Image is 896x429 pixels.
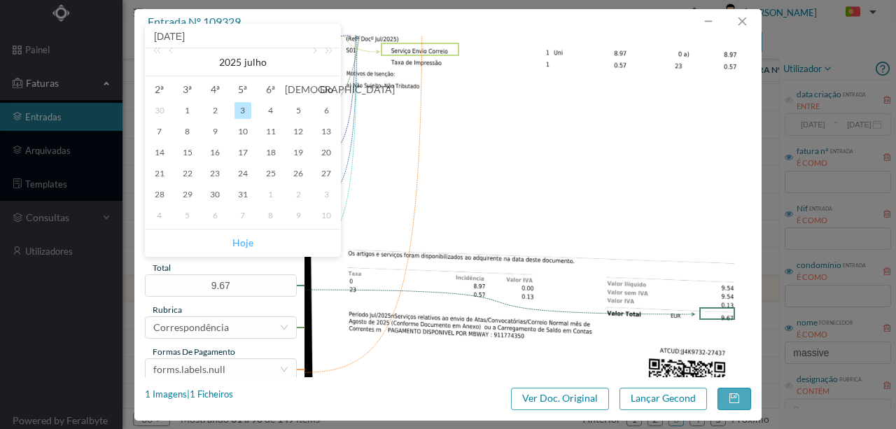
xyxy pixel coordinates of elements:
[201,79,229,100] th: Qua
[234,144,251,161] div: 17
[834,1,882,24] button: PT
[318,186,335,203] div: 3
[229,121,257,142] td: 10 de julho de 2025
[312,100,340,121] td: 6 de julho de 2025
[312,79,340,100] th: Dom
[262,186,279,203] div: 1
[201,100,229,121] td: 2 de julho de 2025
[229,163,257,184] td: 24 de julho de 2025
[229,142,257,163] td: 17 de julho de 2025
[281,286,296,296] span: Decrease Value
[206,207,223,224] div: 6
[146,205,174,226] td: 4 de agosto de 2025
[318,102,335,119] div: 6
[153,346,235,357] span: Formas de Pagamento
[285,79,313,100] th: Sáb
[151,123,168,140] div: 7
[257,79,285,100] th: Sex
[312,163,340,184] td: 27 de julho de 2025
[262,123,279,140] div: 11
[290,186,307,203] div: 2
[257,100,285,121] td: 4 de julho de 2025
[318,165,335,182] div: 27
[262,207,279,224] div: 8
[151,207,168,224] div: 4
[318,144,335,161] div: 20
[312,184,340,205] td: 3 de agosto de 2025
[201,83,229,96] span: 4ª
[262,144,279,161] div: 18
[281,275,296,286] span: Increase Value
[146,163,174,184] td: 21 de julho de 2025
[280,365,288,374] i: icon: down
[286,288,291,293] i: icon: down
[153,359,225,380] div: forms.labels.null
[146,83,174,96] span: 2ª
[257,205,285,226] td: 8 de agosto de 2025
[619,388,707,410] button: Lançar Gecond
[285,163,313,184] td: 26 de julho de 2025
[280,323,288,332] i: icon: down
[146,100,174,121] td: 30 de junho de 2025
[206,186,223,203] div: 30
[285,205,313,226] td: 9 de agosto de 2025
[146,79,174,100] th: Seg
[257,121,285,142] td: 11 de julho de 2025
[229,184,257,205] td: 31 de julho de 2025
[153,317,229,338] div: Correspondência
[262,165,279,182] div: 25
[174,184,202,205] td: 29 de julho de 2025
[153,304,182,315] span: rubrica
[146,184,174,205] td: 28 de julho de 2025
[318,207,335,224] div: 10
[148,15,241,28] span: entrada nº 109329
[243,48,268,76] a: julho
[318,123,335,140] div: 13
[317,48,335,76] a: Ano seguinte (Control + right)
[174,83,202,96] span: 3ª
[179,123,196,140] div: 8
[229,79,257,100] th: Qui
[229,100,257,121] td: 3 de julho de 2025
[232,230,253,256] a: Hoje
[290,207,307,224] div: 9
[206,102,223,119] div: 2
[312,83,340,96] span: Do
[257,184,285,205] td: 1 de agosto de 2025
[206,165,223,182] div: 23
[286,279,291,283] i: icon: up
[150,48,169,76] a: Ano anterior (Control + left)
[312,121,340,142] td: 13 de julho de 2025
[179,165,196,182] div: 22
[151,186,168,203] div: 28
[218,48,243,76] a: 2025
[290,144,307,161] div: 19
[153,262,171,273] span: total
[234,102,251,119] div: 3
[174,205,202,226] td: 5 de agosto de 2025
[174,100,202,121] td: 1 de julho de 2025
[229,205,257,226] td: 7 de agosto de 2025
[285,100,313,121] td: 5 de julho de 2025
[146,142,174,163] td: 14 de julho de 2025
[174,79,202,100] th: Ter
[290,102,307,119] div: 5
[285,184,313,205] td: 2 de agosto de 2025
[262,102,279,119] div: 4
[201,142,229,163] td: 16 de julho de 2025
[174,121,202,142] td: 8 de julho de 2025
[179,186,196,203] div: 29
[511,388,609,410] button: Ver Doc. Original
[206,123,223,140] div: 9
[312,142,340,163] td: 20 de julho de 2025
[206,144,223,161] div: 16
[257,142,285,163] td: 18 de julho de 2025
[151,102,168,119] div: 30
[151,165,168,182] div: 21
[290,123,307,140] div: 12
[285,121,313,142] td: 12 de julho de 2025
[229,83,257,96] span: 5ª
[312,205,340,226] td: 10 de agosto de 2025
[290,165,307,182] div: 26
[257,83,285,96] span: 6ª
